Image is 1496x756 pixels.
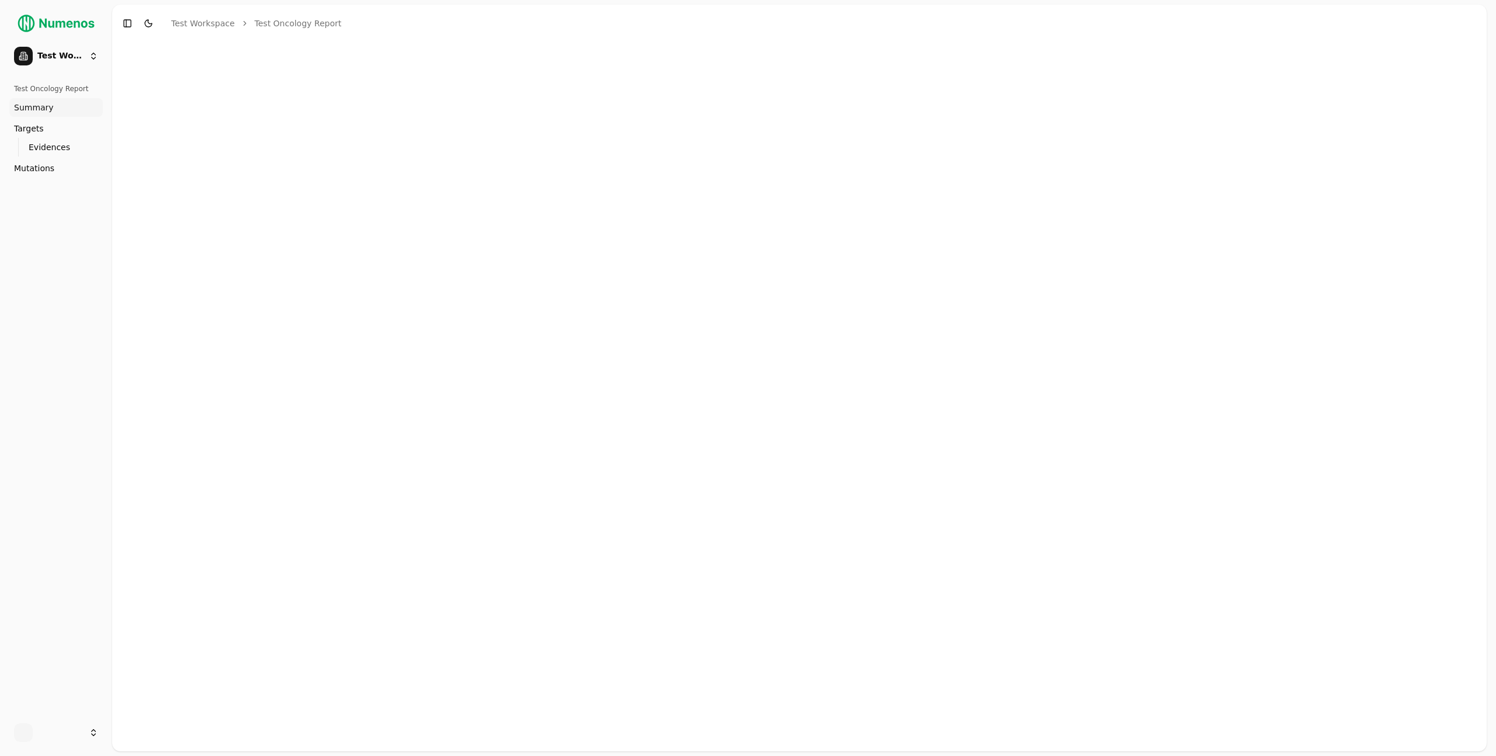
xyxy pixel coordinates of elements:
[9,9,103,37] img: Numenos
[29,141,70,153] span: Evidences
[24,139,89,155] a: Evidences
[9,159,103,178] a: Mutations
[9,119,103,138] a: Targets
[14,123,44,134] span: Targets
[37,51,84,61] span: Test Workspace
[14,162,54,174] span: Mutations
[171,18,235,29] a: Test Workspace
[14,102,54,113] span: Summary
[9,98,103,117] a: Summary
[9,79,103,98] div: Test Oncology Report
[255,18,342,29] a: Test Oncology Report
[171,18,341,29] nav: breadcrumb
[9,42,103,70] button: Test Workspace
